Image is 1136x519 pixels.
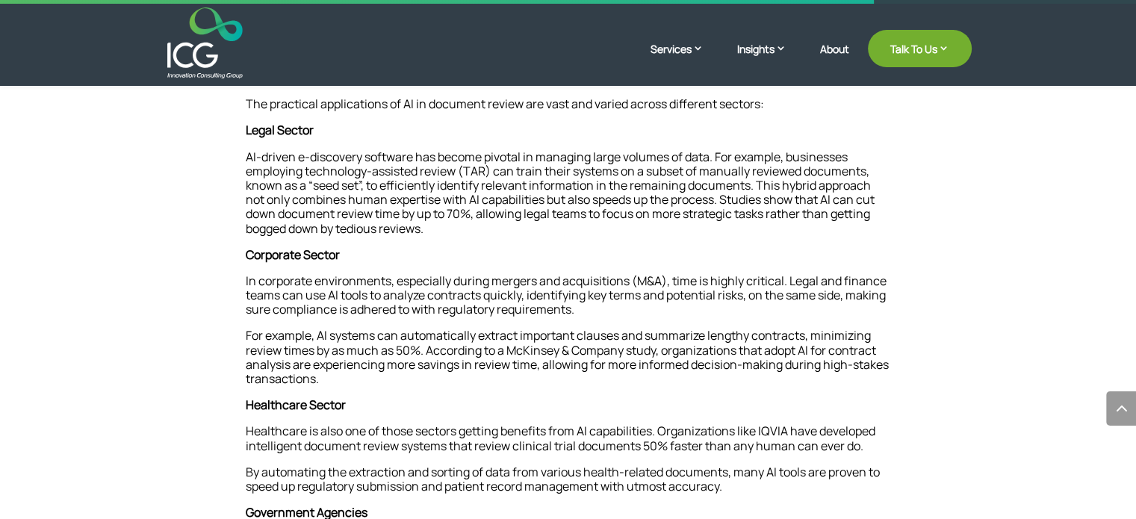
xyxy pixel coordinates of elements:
p: For example, AI systems can automatically extract important clauses and summarize lengthy contrac... [246,329,891,398]
p: In corporate environments, especially during mergers and acquisitions (M&A), time is highly criti... [246,274,891,329]
strong: Corporate Sector [246,246,340,263]
p: AI-driven e-discovery software has become pivotal in managing large volumes of data. For example,... [246,150,891,248]
p: Healthcare is also one of those sectors getting benefits from AI capabilities. Organizations like... [246,424,891,464]
iframe: Chat Widget [887,358,1136,519]
strong: Healthcare Sector [246,397,346,413]
p: By automating the extraction and sorting of data from various health-related documents, many AI t... [246,465,891,506]
p: The practical applications of AI in document review are vast and varied across different sectors: [246,97,891,123]
a: Talk To Us [868,30,972,67]
a: Services [651,41,718,78]
img: ICG [167,7,243,78]
a: About [820,43,849,78]
a: Insights [737,41,801,78]
strong: Legal Sector [246,122,314,138]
